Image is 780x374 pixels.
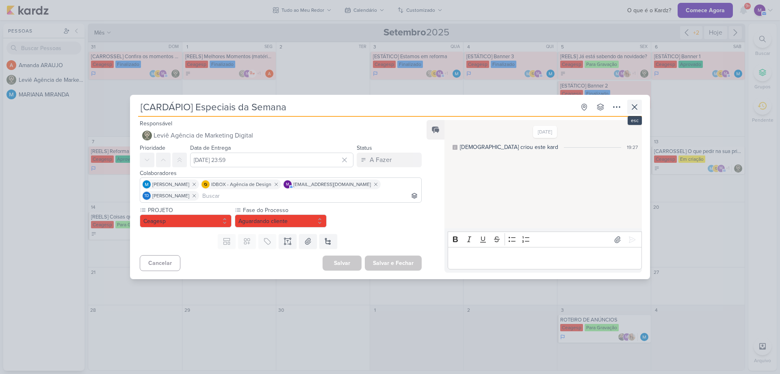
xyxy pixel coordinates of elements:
button: A Fazer [357,153,422,167]
input: Buscar [201,191,420,201]
div: Editor toolbar [448,232,642,247]
div: mlegnaioli@gmail.com [284,180,292,188]
label: Fase do Processo [242,206,327,214]
span: IDBOX - Agência de Design [211,181,271,188]
div: esc [628,116,642,125]
button: Ceagesp [140,214,232,227]
input: Select a date [190,153,353,167]
div: Thais de carvalho [143,192,151,200]
span: Leviê Agência de Marketing Digital [154,131,253,140]
label: Data de Entrega [190,144,231,151]
div: 19:27 [627,144,638,151]
div: A Fazer [370,155,392,165]
p: Td [144,194,149,198]
label: PROJETO [147,206,232,214]
div: Colaboradores [140,169,422,177]
label: Prioridade [140,144,165,151]
span: [PERSON_NAME] [152,181,189,188]
div: Editor editing area: main [448,247,642,269]
div: [DEMOGRAPHIC_DATA] criou este kard [460,143,558,151]
label: Status [357,144,372,151]
span: [EMAIL_ADDRESS][DOMAIN_NAME] [293,181,371,188]
img: Leviê Agência de Marketing Digital [142,131,152,140]
button: Aguardando cliente [235,214,327,227]
button: Cancelar [140,255,180,271]
img: MARIANA MIRANDA [143,180,151,188]
button: Leviê Agência de Marketing Digital [140,128,422,143]
p: m [286,183,289,187]
input: Kard Sem Título [138,100,575,114]
img: IDBOX - Agência de Design [201,180,210,188]
label: Responsável [140,120,172,127]
span: [PERSON_NAME] [152,192,189,199]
